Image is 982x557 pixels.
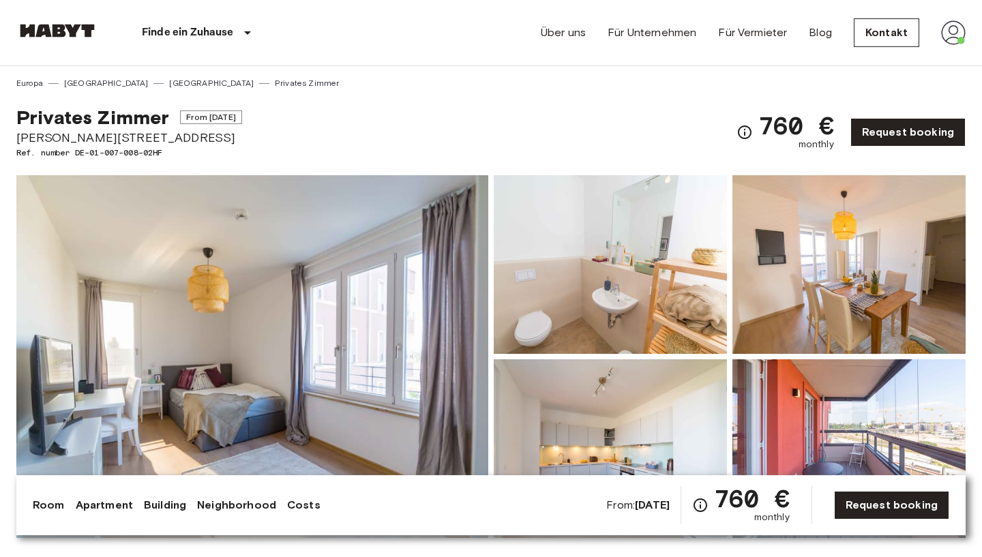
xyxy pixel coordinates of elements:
[732,175,966,354] img: Picture of unit DE-01-007-008-02HF
[941,20,966,45] img: avatar
[16,129,242,147] span: [PERSON_NAME][STREET_ADDRESS]
[754,511,790,524] span: monthly
[541,25,586,41] a: Über uns
[736,124,753,140] svg: Check cost overview for full price breakdown. Please note that discounts apply to new joiners onl...
[718,25,787,41] a: Für Vermieter
[494,175,727,354] img: Picture of unit DE-01-007-008-02HF
[714,486,790,511] span: 760 €
[16,24,98,37] img: Habyt
[16,147,242,159] span: Ref. number DE-01-007-008-02HF
[834,491,949,520] a: Request booking
[33,497,65,513] a: Room
[606,498,670,513] span: From:
[275,77,339,89] a: Privates Zimmer
[287,497,321,513] a: Costs
[608,25,696,41] a: Für Unternehmen
[799,138,834,151] span: monthly
[758,113,834,138] span: 760 €
[850,118,966,147] a: Request booking
[854,18,919,47] a: Kontakt
[180,110,242,124] span: From [DATE]
[16,175,488,538] img: Marketing picture of unit DE-01-007-008-02HF
[64,77,149,89] a: [GEOGRAPHIC_DATA]
[169,77,254,89] a: [GEOGRAPHIC_DATA]
[144,497,186,513] a: Building
[809,25,832,41] a: Blog
[76,497,133,513] a: Apartment
[197,497,276,513] a: Neighborhood
[142,25,234,41] p: Finde ein Zuhause
[635,498,670,511] b: [DATE]
[732,359,966,538] img: Picture of unit DE-01-007-008-02HF
[16,77,43,89] a: Europa
[16,106,169,129] span: Privates Zimmer
[692,497,709,513] svg: Check cost overview for full price breakdown. Please note that discounts apply to new joiners onl...
[494,359,727,538] img: Picture of unit DE-01-007-008-02HF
